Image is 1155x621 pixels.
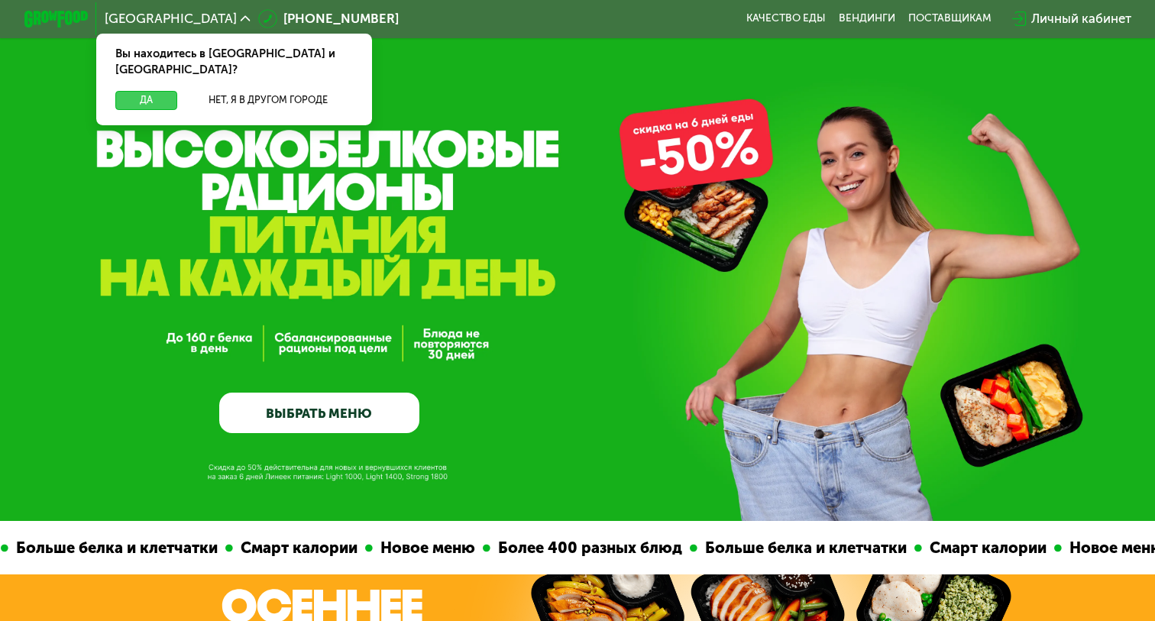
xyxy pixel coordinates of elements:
[233,536,365,560] div: Смарт калории
[839,12,895,25] a: Вендинги
[258,9,400,28] a: [PHONE_NUMBER]
[96,34,372,92] div: Вы находитесь в [GEOGRAPHIC_DATA] и [GEOGRAPHIC_DATA]?
[105,12,237,25] span: [GEOGRAPHIC_DATA]
[908,12,992,25] div: поставщикам
[219,393,419,432] a: ВЫБРАТЬ МЕНЮ
[697,536,914,560] div: Больше белка и клетчатки
[115,91,177,110] button: Да
[922,536,1054,560] div: Смарт калории
[8,536,225,560] div: Больше белка и клетчатки
[746,12,826,25] a: Качество еды
[373,536,483,560] div: Новое меню
[490,536,690,560] div: Более 400 разных блюд
[184,91,353,110] button: Нет, я в другом городе
[1031,9,1131,28] div: Личный кабинет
